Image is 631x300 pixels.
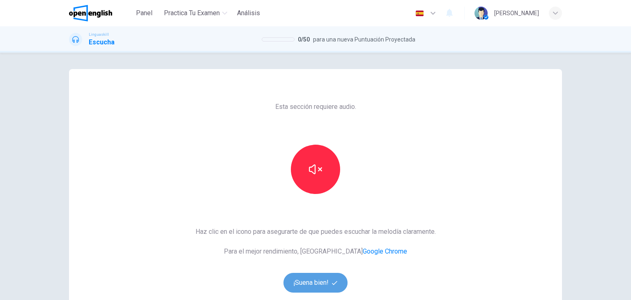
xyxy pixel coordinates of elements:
[69,5,131,21] a: OpenEnglish logo
[415,10,425,16] img: es
[136,8,152,18] span: Panel
[234,6,263,21] button: Análisis
[69,5,112,21] img: OpenEnglish logo
[131,6,157,21] button: Panel
[89,37,115,47] h1: Escucha
[474,7,488,20] img: Profile picture
[164,8,220,18] span: Practica tu examen
[363,247,407,255] a: Google Chrome
[89,32,109,37] span: Linguaskill
[196,247,436,256] span: Para el mejor rendimiento, [GEOGRAPHIC_DATA]
[298,35,310,44] span: 0 / 50
[275,102,356,112] span: Esta sección requiere audio.
[161,6,230,21] button: Practica tu examen
[283,273,348,293] button: ¡Suena bien!
[313,35,415,44] span: para una nueva Puntuación Proyectada
[237,8,260,18] span: Análisis
[494,8,539,18] div: [PERSON_NAME]
[196,227,436,237] span: Haz clic en el icono para asegurarte de que puedes escuchar la melodía claramente.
